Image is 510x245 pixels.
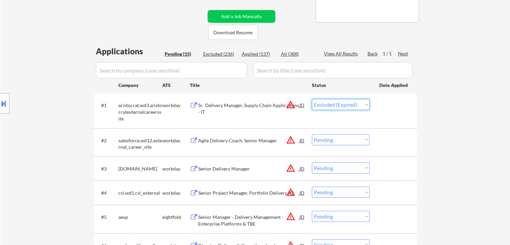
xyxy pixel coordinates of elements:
[203,51,237,57] div: Excluded (236)
[281,51,315,57] div: All (388)
[299,134,305,146] div: JD
[198,190,299,196] div: Senior Project Manager, Portfolio Delivery X2
[118,137,162,150] div: salesforce.wd12.external_career_site
[118,82,162,89] div: Company
[162,137,190,144] div: workday
[162,214,190,220] div: eightfold
[198,137,299,144] div: Agile Delivery Coach, Senior Manager
[162,190,190,196] div: workday
[208,25,258,40] button: Download Resume
[190,82,305,89] div: Title
[286,135,295,145] button: warning_amber
[101,165,113,172] div: #3
[96,47,162,55] div: Applications
[383,50,398,57] div: 1 / 1
[312,79,370,91] div: Status
[162,82,190,89] div: ATS
[286,212,295,221] button: warning_amber
[198,102,299,115] div: Sr. Delivery Manager, Supply Chain Applications - IT
[118,214,162,220] div: aexp
[162,102,190,109] div: workday
[299,162,305,175] div: JD
[253,62,412,78] input: Search by title (case sensitive)
[286,100,295,109] button: warning_amber
[162,165,190,172] div: workday
[299,211,305,223] div: JD
[208,10,275,23] button: Add a Job Manually
[101,214,113,220] div: #5
[379,82,409,89] div: Date Applied
[299,99,305,111] div: JD
[367,50,378,57] div: Back
[118,102,162,122] div: aristocrat.wd3.aristocratexternalcareerssite
[165,51,198,57] div: Pending (15)
[96,62,247,78] input: Search by company (case sensitive)
[286,188,295,197] button: warning_amber
[324,50,360,57] div: View All Results
[198,165,299,172] div: Senior Delivery Manager
[198,214,299,227] div: Senior Manager - Delivery Management - Enterprise Platforms & TBE
[101,190,113,196] div: #4
[118,165,162,172] div: [DOMAIN_NAME]
[299,187,305,199] div: JD
[118,190,162,196] div: csl.wd1.csl_external
[398,50,409,57] div: Next
[286,163,295,173] button: warning_amber
[242,51,275,57] div: Applied (137)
